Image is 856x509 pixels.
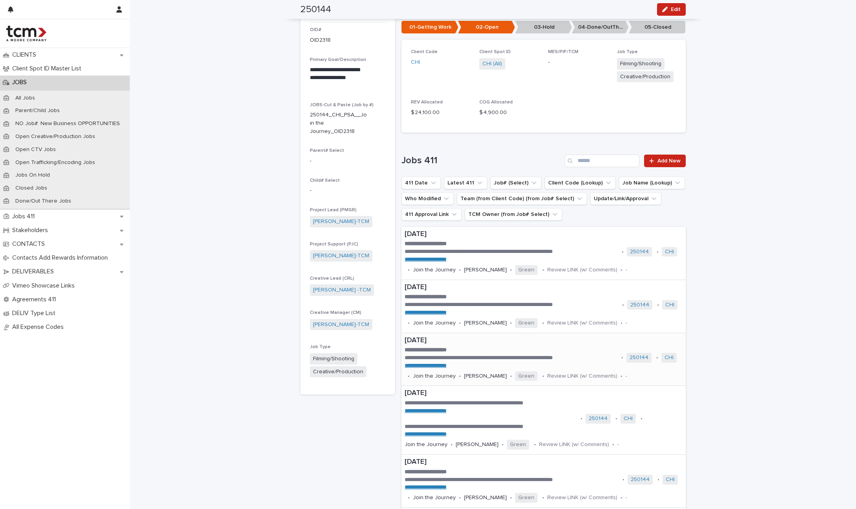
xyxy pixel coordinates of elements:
p: 250144_CHI_PSA__Join the Journey_OID2318 [310,111,367,135]
p: Join the Journey [413,267,456,273]
p: • [408,373,410,380]
span: JOBS-Cut & Paste (Job by #) [310,103,374,107]
span: MES/PIF/TCM [548,50,578,54]
p: • [620,373,622,380]
a: 250144 [630,249,649,255]
p: Jobs 411 [9,213,41,220]
span: Parent# Select [310,148,344,153]
p: [PERSON_NAME] [464,373,507,380]
p: • [459,494,461,501]
span: Creative Manager (CM) [310,310,361,315]
p: • [510,267,512,273]
span: Project Lead (PMGR) [310,208,357,212]
button: Who Modified [401,192,454,205]
p: [PERSON_NAME] [464,494,507,501]
h2: 250144 [300,4,331,15]
span: Primary Goal/Description [310,57,366,62]
span: Green [515,493,538,503]
button: Job Name (Lookup) [619,177,685,189]
p: All Expense Codes [9,323,70,331]
p: • [459,320,461,326]
button: Job# (Select) [490,177,541,189]
input: Search [565,155,639,167]
p: Contacts Add Rewards Information [9,254,114,262]
p: Join the Journey [413,320,456,326]
span: Client Spot ID [479,50,511,54]
p: DELIV Type List [9,310,62,317]
a: 250144 [589,415,607,422]
span: Add New [657,158,681,164]
a: CHI [411,58,420,66]
p: • [656,354,658,361]
p: Open CTV Jobs [9,146,62,153]
p: Review LINK (w/ Comments) [547,494,617,501]
p: - [310,186,386,195]
p: Agreements 411 [9,296,62,303]
p: Join the Journey [405,441,447,448]
p: OID2318 [310,36,331,44]
span: Green [515,371,538,381]
span: Job Type [310,345,331,349]
span: Filming/Shooting [617,58,665,70]
p: • [459,267,461,273]
p: Done/Out There Jobs [9,198,77,205]
a: Add New [644,155,685,167]
p: • [459,373,461,380]
p: Vimeo Showcase Links [9,282,81,290]
p: • [542,267,544,273]
p: CONTACTS [9,240,51,248]
p: • [580,415,582,422]
p: • [620,267,622,273]
a: CHI [665,302,674,308]
p: - [626,494,627,501]
p: Client Spot ID Master List [9,65,88,72]
a: [PERSON_NAME]-TCM [313,321,369,329]
span: Green [507,440,529,450]
img: 4hMmSqQkux38exxPVZHQ [6,26,46,41]
p: • [542,494,544,501]
span: Project Support (PJC) [310,242,358,247]
span: Green [515,265,538,275]
span: Client Code [411,50,438,54]
p: • [612,441,614,448]
p: [DATE] [405,230,683,239]
p: • [620,494,622,501]
p: • [622,302,624,308]
p: • [510,373,512,380]
p: - [548,58,607,66]
span: REV Allocated [411,100,443,105]
span: Job Type [617,50,638,54]
p: Review LINK (w/ Comments) [547,320,617,326]
p: • [408,267,410,273]
p: [DATE] [405,283,683,292]
p: [PERSON_NAME] [464,320,507,326]
p: 01-Getting Work [401,21,458,34]
a: CHI [624,415,633,422]
p: • [622,476,624,483]
p: 04-Done/OutThere [572,21,629,34]
span: Creative/Production [310,366,366,378]
span: Filming/Shooting [310,353,357,365]
p: Parent/Child Jobs [9,107,66,114]
button: Latest 411 [444,177,487,189]
p: $ 4,900.00 [479,109,539,117]
span: Creative Lead (CRL) [310,276,354,281]
p: Review LINK (w/ Comments) [547,373,617,380]
p: Jobs On Hold [9,172,56,179]
p: • [657,476,659,483]
button: Client Code (Lookup) [545,177,616,189]
p: • [641,415,642,422]
p: • [408,320,410,326]
a: CHI [665,354,674,361]
p: • [615,415,617,422]
a: [PERSON_NAME]-TCM [313,218,369,226]
p: [DATE] [405,458,683,467]
p: All Jobs [9,95,41,101]
p: • [510,320,512,326]
p: DELIVERABLES [9,268,60,275]
p: Stakeholders [9,227,54,234]
p: Open Creative/Production Jobs [9,133,101,140]
a: CHI [665,249,674,255]
p: - [310,157,386,165]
